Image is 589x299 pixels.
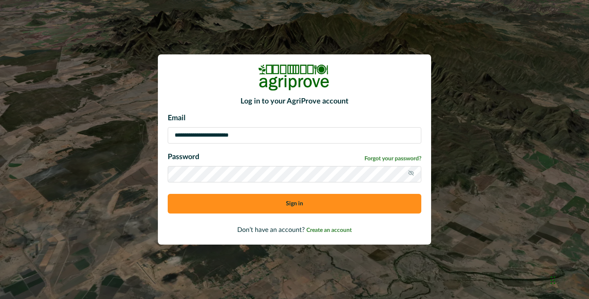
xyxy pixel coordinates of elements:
[306,227,352,233] a: Create an account
[168,97,421,106] h2: Log in to your AgriProve account
[168,194,421,214] button: Sign in
[168,225,421,235] p: Don’t have an account?
[551,268,555,292] div: Drag
[168,113,421,124] p: Email
[168,152,199,163] p: Password
[258,64,331,91] img: Logo Image
[364,155,421,163] a: Forgot your password?
[548,260,589,299] iframe: Chat Widget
